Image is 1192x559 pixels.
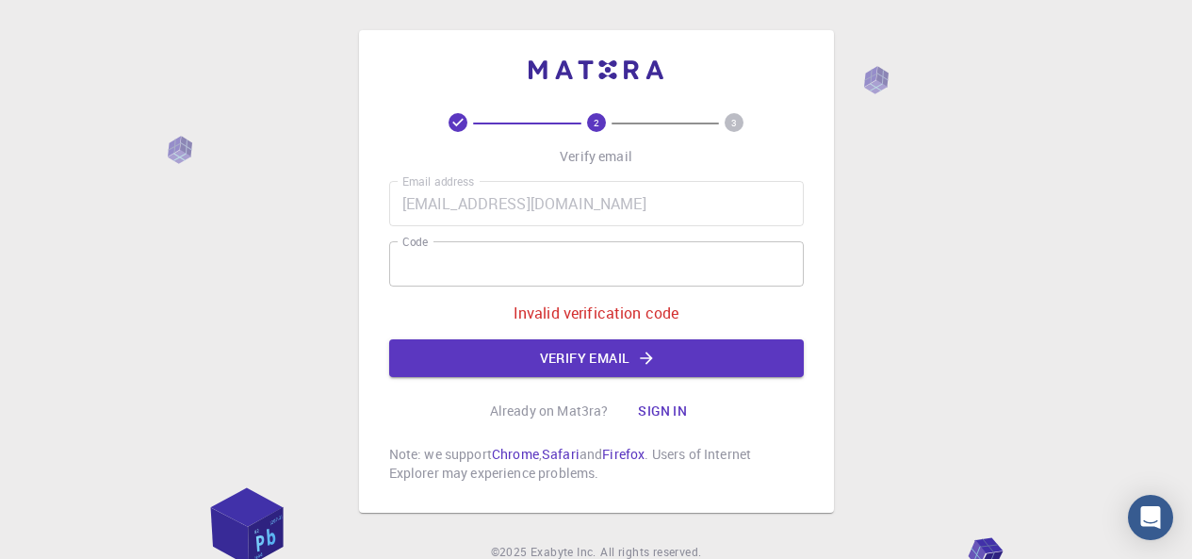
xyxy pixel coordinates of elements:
p: Verify email [560,147,632,166]
div: Open Intercom Messenger [1128,495,1173,540]
text: 3 [731,116,737,129]
span: Exabyte Inc. [531,544,596,559]
button: Sign in [623,392,702,430]
label: Email address [402,173,474,189]
a: Firefox [602,445,645,463]
a: Chrome [492,445,539,463]
a: Safari [542,445,580,463]
p: Already on Mat3ra? [490,402,609,420]
p: Invalid verification code [514,302,679,324]
button: Verify email [389,339,804,377]
label: Code [402,234,428,250]
p: Note: we support , and . Users of Internet Explorer may experience problems. [389,445,804,483]
text: 2 [594,116,599,129]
